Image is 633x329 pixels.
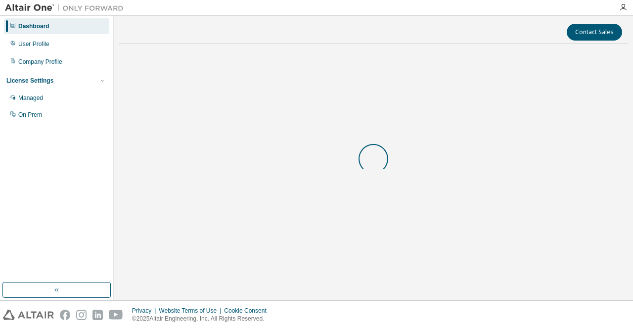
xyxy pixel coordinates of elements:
[6,77,53,85] div: License Settings
[18,22,49,30] div: Dashboard
[18,58,62,66] div: Company Profile
[132,315,272,323] p: © 2025 Altair Engineering, Inc. All Rights Reserved.
[60,310,70,320] img: facebook.svg
[159,307,224,315] div: Website Terms of Use
[224,307,272,315] div: Cookie Consent
[92,310,103,320] img: linkedin.svg
[3,310,54,320] img: altair_logo.svg
[18,111,42,119] div: On Prem
[567,24,622,41] button: Contact Sales
[5,3,129,13] img: Altair One
[109,310,123,320] img: youtube.svg
[18,94,43,102] div: Managed
[132,307,159,315] div: Privacy
[18,40,49,48] div: User Profile
[76,310,87,320] img: instagram.svg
